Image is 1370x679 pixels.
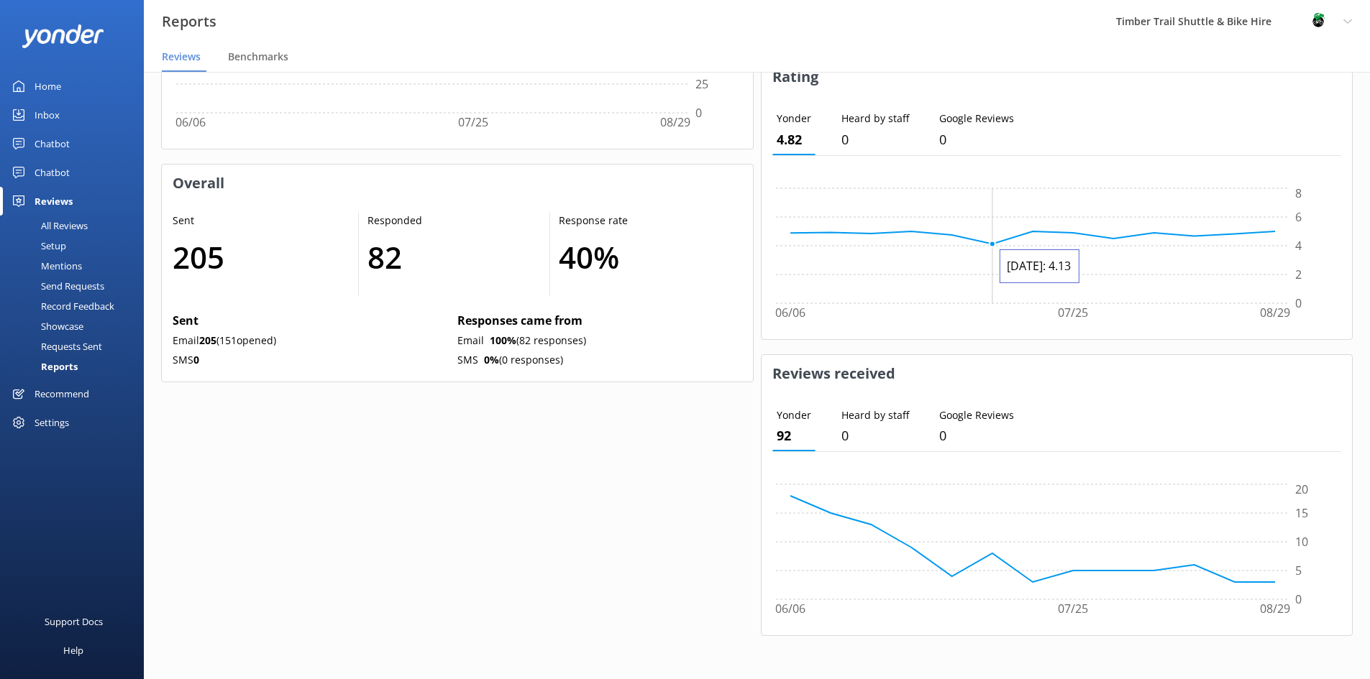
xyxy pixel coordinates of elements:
p: 0 [841,129,909,150]
p: Yonder [777,407,811,423]
p: Sent [173,312,452,331]
tspan: 15 [1295,504,1308,520]
a: Requests Sent [9,336,144,356]
span: Benchmarks [228,50,288,64]
div: Requests Sent [9,336,102,356]
h3: Reports [162,10,216,33]
div: Reviews [35,187,73,216]
p: Google Reviews [939,407,1014,423]
div: Settings [35,408,69,437]
tspan: 07/25 [458,114,488,130]
tspan: 0 [695,105,702,121]
p: Email [457,333,484,348]
tspan: 06/06 [175,114,206,130]
b: 0 % [484,353,499,366]
tspan: 0 [1295,295,1302,310]
b: 100 % [490,333,516,347]
a: Showcase [9,316,144,336]
p: 0 [841,425,909,446]
tspan: 08/29 [1260,305,1290,320]
tspan: 0 [1295,591,1302,606]
p: 5 [777,129,811,150]
tspan: 07/25 [1058,305,1088,320]
tspan: 8 [1295,185,1302,201]
div: Help [63,636,83,665]
p: Yonder [777,111,811,126]
a: Setup [9,236,144,256]
tspan: 4 [1295,237,1302,253]
p: 0 [939,425,1014,446]
div: Chatbot [35,129,70,158]
a: Send Requests [9,276,144,296]
tspan: 20 [1295,481,1308,497]
p: Responses came from [457,312,736,331]
h3: Overall [162,165,753,202]
tspan: 06/06 [775,305,805,320]
div: Support Docs [45,607,103,636]
a: All Reviews [9,216,144,236]
span: Reviews [162,50,201,64]
tspan: 08/29 [1260,601,1290,616]
div: All Reviews [9,216,88,236]
p: 0 [939,129,1014,150]
a: Reports [9,356,144,377]
tspan: 5 [1295,562,1302,578]
p: 92 [777,425,811,446]
h1: 40 % [559,233,727,281]
b: 205 [199,333,216,347]
a: Record Feedback [9,296,144,316]
img: 48-1619920137.png [1307,11,1329,32]
h3: Reviews received [762,355,1353,392]
p: Sent [173,213,344,228]
h1: 205 [173,233,344,281]
tspan: 06/06 [775,601,805,616]
div: Showcase [9,316,83,336]
div: Send Requests [9,276,104,296]
h3: Rating [762,58,1353,96]
p: Email ( 151 opened) [173,333,452,348]
div: Mentions [9,256,82,276]
div: Record Feedback [9,296,114,316]
tspan: 25 [695,76,708,92]
p: SMS [457,352,478,368]
p: SMS [173,352,452,368]
p: Responded [367,213,536,228]
p: (0 responses) [484,352,563,368]
tspan: 08/29 [660,114,690,130]
p: (82 responses) [490,333,586,348]
tspan: 07/25 [1058,601,1088,616]
img: yonder-white-logo.png [22,24,104,48]
p: Heard by staff [841,407,909,423]
tspan: 10 [1295,533,1308,549]
div: Recommend [35,379,89,408]
p: Response rate [559,213,727,228]
tspan: 2 [1295,266,1302,282]
h1: 82 [367,233,536,281]
p: Heard by staff [841,111,909,126]
b: 0 [193,353,199,366]
div: Setup [9,236,66,256]
div: Reports [9,356,78,377]
tspan: 6 [1295,208,1302,224]
p: Google Reviews [939,111,1014,126]
div: Inbox [35,101,60,129]
div: Chatbot [35,158,70,187]
div: Home [35,72,61,101]
a: Mentions [9,256,144,276]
